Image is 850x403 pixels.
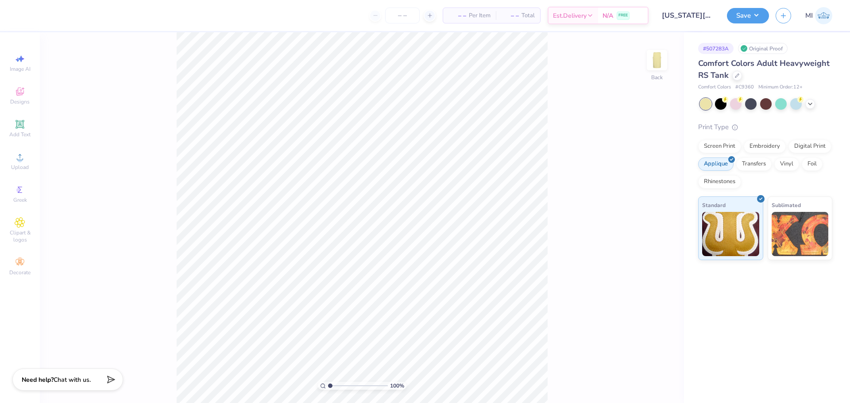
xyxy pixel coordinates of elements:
span: MI [805,11,813,21]
span: Upload [11,164,29,171]
span: Standard [702,200,726,210]
div: # 507283A [698,43,734,54]
span: Decorate [9,269,31,276]
span: Est. Delivery [553,11,587,20]
span: Sublimated [772,200,801,210]
div: Screen Print [698,140,741,153]
span: 100 % [390,382,404,390]
span: Comfort Colors Adult Heavyweight RS Tank [698,58,830,81]
img: Back [648,51,666,69]
div: Vinyl [774,157,799,171]
span: Image AI [10,65,31,73]
span: # C9360 [735,84,754,91]
strong: Need help? [22,376,54,384]
span: Greek [13,196,27,203]
span: Comfort Colors [698,84,731,91]
div: Transfers [736,157,772,171]
span: Add Text [9,131,31,138]
input: – – [385,8,420,23]
span: – – [501,11,519,20]
a: MI [805,7,832,24]
div: Applique [698,157,734,171]
span: Per Item [469,11,491,20]
img: Standard [702,212,759,256]
span: FREE [618,12,628,19]
span: Clipart & logos [4,229,35,243]
div: Digital Print [788,140,831,153]
span: Designs [10,98,30,105]
div: Foil [802,157,823,171]
button: Save [727,8,769,23]
img: Ma. Isabella Adad [815,7,832,24]
span: – – [448,11,466,20]
span: Minimum Order: 12 + [758,84,803,91]
div: Original Proof [738,43,788,54]
img: Sublimated [772,212,829,256]
div: Rhinestones [698,175,741,188]
span: Chat with us. [54,376,91,384]
div: Back [651,73,663,81]
div: Print Type [698,122,832,132]
span: N/A [603,11,613,20]
input: Untitled Design [655,7,720,24]
span: Total [522,11,535,20]
div: Embroidery [744,140,786,153]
